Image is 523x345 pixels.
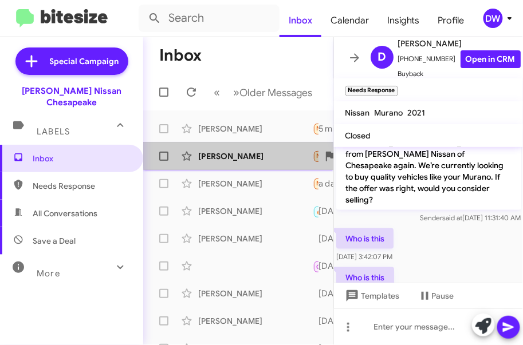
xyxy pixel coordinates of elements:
[336,267,394,288] p: Who is this
[198,315,313,327] div: [PERSON_NAME]
[208,81,320,104] nav: Page navigation example
[313,288,318,299] div: Perfect, are you available to stop by [DATE] to see what we can offer you ?
[318,288,355,299] div: [DATE]
[375,108,403,118] span: Murano
[345,130,371,141] span: Closed
[321,4,378,37] a: Calendar
[33,235,76,247] span: Save a Deal
[336,228,394,249] p: Who is this
[313,315,318,327] div: Not a problem at all, if there is anything we can do for you please let us know.
[207,81,227,104] button: Previous
[408,108,426,118] span: 2021
[33,180,130,192] span: Needs Response
[483,9,503,28] div: DW
[474,9,510,28] button: DW
[37,126,70,137] span: Labels
[33,208,97,219] span: All Conversations
[429,4,474,37] a: Profile
[198,233,313,244] div: [PERSON_NAME]
[198,288,313,299] div: [PERSON_NAME]
[198,123,313,134] div: [PERSON_NAME]
[420,213,521,222] span: Sender [DATE] 11:31:40 AM
[336,252,392,261] span: [DATE] 3:42:07 PM
[313,233,318,244] div: Did you have some time to come in [DATE]?
[15,47,128,75] a: Special Campaign
[461,50,521,68] a: Open in CRM
[33,153,130,164] span: Inbox
[198,178,313,189] div: [PERSON_NAME]
[198,150,313,162] div: [PERSON_NAME]
[345,108,370,118] span: Nissan
[37,268,60,279] span: More
[345,86,398,96] small: Needs Response
[234,85,240,100] span: »
[378,4,429,37] a: Insights
[409,285,463,306] button: Pause
[317,263,347,271] span: Call Them
[336,132,521,210] p: Hi [PERSON_NAME]. [PERSON_NAME] here from [PERSON_NAME] Nissan of Chesapeake again. We’re current...
[50,55,119,67] span: Special Campaign
[317,208,336,216] span: 🔥 Hot
[313,122,318,135] div: Will I have to put anything else down with the assistance?
[432,285,454,306] span: Pause
[398,50,521,68] span: [PHONE_NUMBER]
[318,178,367,189] div: a day ago
[317,180,365,187] span: Needs Response
[317,152,365,160] span: Needs Response
[317,125,365,132] span: Needs Response
[318,260,355,272] div: [DATE]
[318,315,355,327] div: [DATE]
[139,5,280,32] input: Search
[313,259,318,273] div: Inbound Call
[377,48,386,66] span: D
[318,233,355,244] div: [DATE]
[313,177,318,190] div: Who is this
[240,86,313,99] span: Older Messages
[318,123,383,134] div: 5 minutes ago
[398,37,521,50] span: [PERSON_NAME]
[343,285,400,306] span: Templates
[334,285,409,306] button: Templates
[442,213,462,222] span: said at
[398,68,521,80] span: Buyback
[198,205,313,217] div: [PERSON_NAME]
[318,205,355,217] div: [DATE]
[280,4,321,37] a: Inbox
[227,81,320,104] button: Next
[313,204,318,218] div: Sounds good, what time [DATE] should we be ready for you?
[214,85,221,100] span: «
[159,46,202,65] h1: Inbox
[313,149,318,162] div: Probably next week, my ship will go to the ocean [DATE]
